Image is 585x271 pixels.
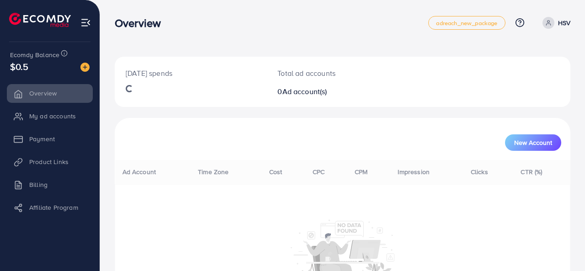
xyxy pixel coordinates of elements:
img: logo [9,13,71,27]
span: adreach_new_package [436,20,497,26]
a: adreach_new_package [428,16,505,30]
a: HSV [539,17,570,29]
p: Total ad accounts [277,68,369,79]
h3: Overview [115,16,168,30]
span: Ad account(s) [282,86,327,96]
span: $0.5 [10,60,29,73]
span: New Account [514,139,552,146]
p: [DATE] spends [126,68,255,79]
img: menu [80,17,91,28]
h2: 0 [277,87,369,96]
img: image [80,63,90,72]
button: New Account [505,134,561,151]
span: Ecomdy Balance [10,50,59,59]
p: HSV [558,17,570,28]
